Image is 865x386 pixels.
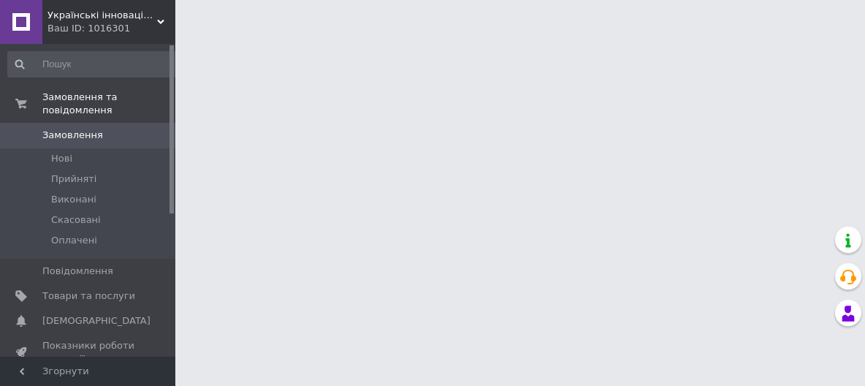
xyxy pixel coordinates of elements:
[51,152,72,165] span: Нові
[47,22,175,35] div: Ваш ID: 1016301
[42,91,175,117] span: Замовлення та повідомлення
[42,339,135,366] span: Показники роботи компанії
[42,314,150,328] span: [DEMOGRAPHIC_DATA]
[42,265,113,278] span: Повідомлення
[51,234,97,247] span: Оплачені
[47,9,157,22] span: Українські інноваційні технології
[42,289,135,303] span: Товари та послуги
[42,129,103,142] span: Замовлення
[51,213,101,227] span: Скасовані
[51,193,96,206] span: Виконані
[7,51,178,77] input: Пошук
[51,173,96,186] span: Прийняті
